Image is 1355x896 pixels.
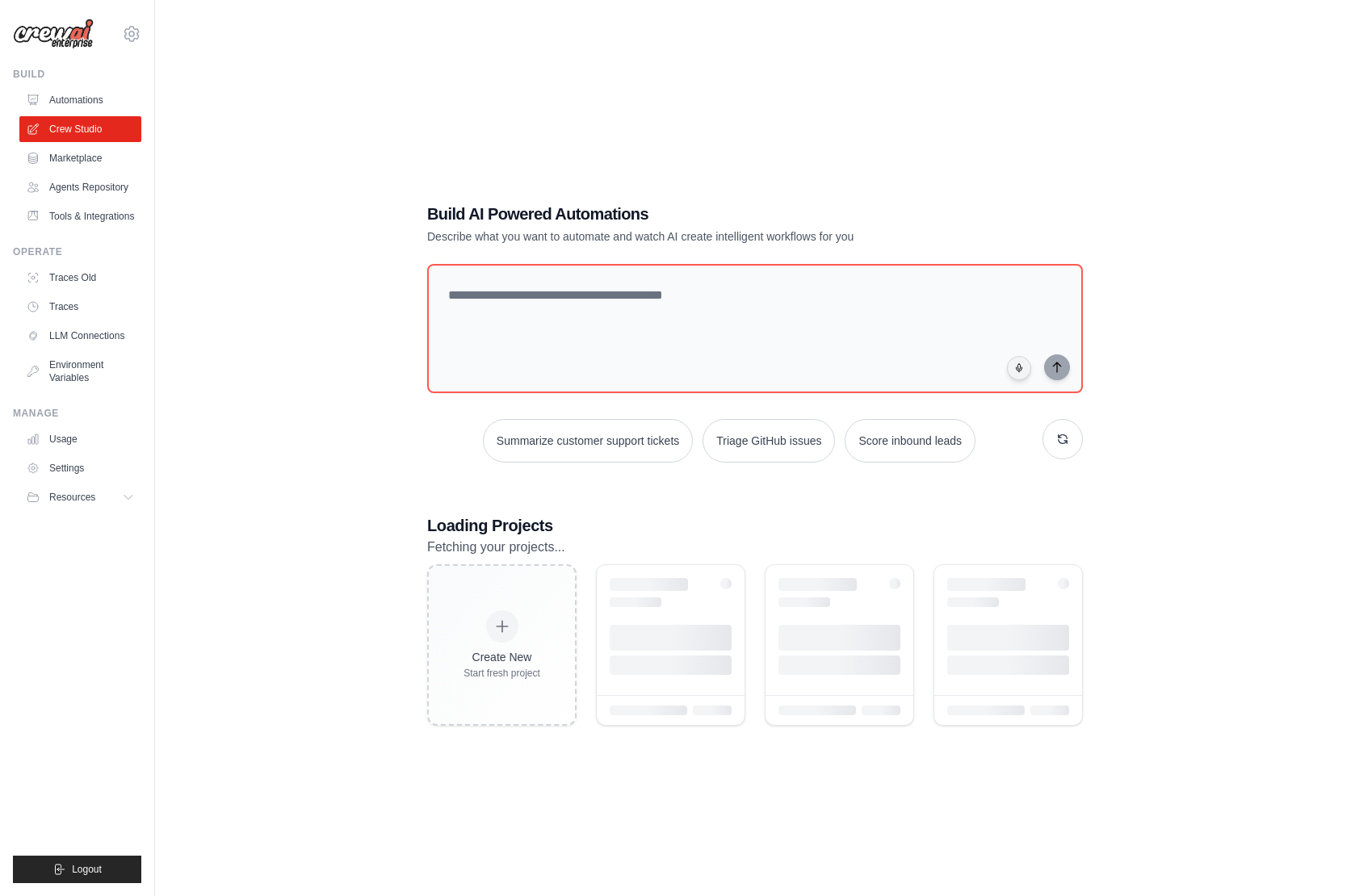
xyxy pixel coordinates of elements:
a: Crew Studio [19,116,141,142]
a: Tools & Integrations [19,203,141,229]
span: Resources [49,491,95,504]
div: Operate [13,245,141,258]
a: Settings [19,455,141,481]
div: Create New [464,649,540,665]
span: Logout [72,863,102,876]
a: Usage [19,426,141,452]
button: Triage GitHub issues [703,419,835,463]
button: Logout [13,856,141,883]
h1: Build AI Powered Automations [427,203,970,225]
img: Logo [13,19,94,49]
div: Start fresh project [464,667,540,680]
div: Manage [13,407,141,420]
a: Agents Repository [19,174,141,200]
a: Automations [19,87,141,113]
div: Build [13,68,141,81]
a: Traces Old [19,265,141,291]
a: Marketplace [19,145,141,171]
button: Summarize customer support tickets [483,419,693,463]
button: Click to speak your automation idea [1007,356,1031,380]
a: Traces [19,294,141,320]
a: Environment Variables [19,352,141,391]
p: Fetching your projects... [427,537,1083,558]
button: Get new suggestions [1042,419,1083,459]
h3: Loading Projects [427,514,1083,537]
p: Describe what you want to automate and watch AI create intelligent workflows for you [427,228,970,245]
button: Resources [19,484,141,510]
button: Score inbound leads [845,419,975,463]
a: LLM Connections [19,323,141,349]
